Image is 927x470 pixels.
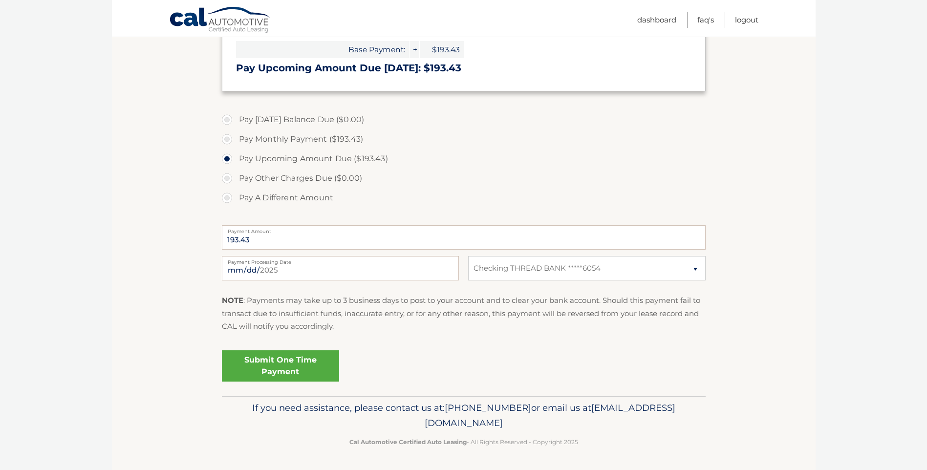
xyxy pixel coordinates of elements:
label: Payment Processing Date [222,256,459,264]
input: Payment Date [222,256,459,280]
label: Pay A Different Amount [222,188,706,208]
span: $193.43 [420,41,464,58]
label: Pay Upcoming Amount Due ($193.43) [222,149,706,169]
p: If you need assistance, please contact us at: or email us at [228,400,699,431]
a: FAQ's [697,12,714,28]
h3: Pay Upcoming Amount Due [DATE]: $193.43 [236,62,691,74]
strong: Cal Automotive Certified Auto Leasing [349,438,467,446]
a: Logout [735,12,758,28]
label: Pay [DATE] Balance Due ($0.00) [222,110,706,129]
p: : Payments may take up to 3 business days to post to your account and to clear your bank account.... [222,294,706,333]
a: Cal Automotive [169,6,272,35]
a: Dashboard [637,12,676,28]
p: - All Rights Reserved - Copyright 2025 [228,437,699,447]
label: Pay Monthly Payment ($193.43) [222,129,706,149]
label: Payment Amount [222,225,706,233]
strong: NOTE [222,296,243,305]
input: Payment Amount [222,225,706,250]
a: Submit One Time Payment [222,350,339,382]
span: Base Payment: [236,41,409,58]
span: [PHONE_NUMBER] [445,402,531,413]
span: + [410,41,419,58]
label: Pay Other Charges Due ($0.00) [222,169,706,188]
